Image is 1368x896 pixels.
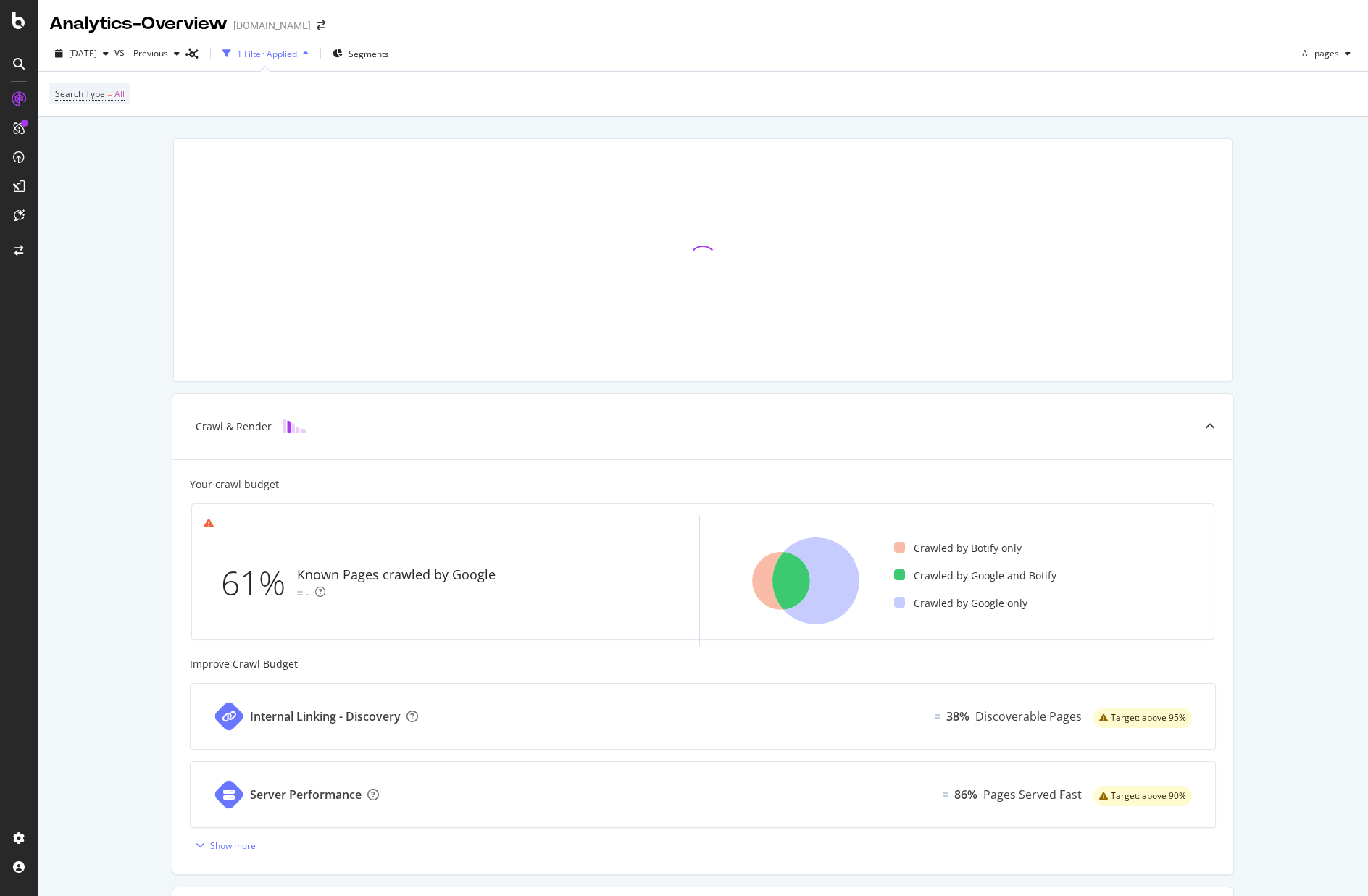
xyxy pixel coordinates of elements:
[217,42,314,65] button: 1 Filter Applied
[317,20,325,30] div: arrow-right-arrow-left
[190,834,256,857] button: Show more
[1296,42,1356,65] button: All pages
[306,586,309,600] div: -
[349,48,389,60] span: Segments
[1111,713,1186,722] span: Target: above 95%
[943,792,948,797] img: Equal
[935,714,940,719] img: Equal
[327,42,395,65] button: Segments
[1093,786,1192,806] div: warning label
[894,596,1027,611] div: Crawled by Google only
[954,787,977,803] div: 86%
[49,12,228,36] div: Analytics - Overview
[69,47,97,59] span: 2025 Sep. 24th
[297,591,303,595] img: Equal
[210,840,256,852] div: Show more
[128,42,185,65] button: Previous
[894,569,1056,583] div: Crawled by Google and Botify
[49,42,114,65] button: [DATE]
[946,708,969,725] div: 38%
[190,683,1216,750] a: Internal Linking - DiscoveryEqual38%Discoverable Pageswarning label
[55,88,105,100] span: Search Type
[114,84,125,104] span: All
[1093,708,1192,728] div: warning label
[190,657,1216,671] div: Improve Crawl Budget
[233,18,311,33] div: [DOMAIN_NAME]
[190,477,279,492] div: Your crawl budget
[196,419,272,434] div: Crawl & Render
[190,761,1216,828] a: Server PerformanceEqual86%Pages Served Fastwarning label
[250,708,401,725] div: Internal Linking - Discovery
[1296,47,1339,59] span: All pages
[1111,792,1186,800] span: Target: above 90%
[221,559,297,607] div: 61%
[114,45,128,59] span: vs
[975,708,1082,725] div: Discoverable Pages
[983,787,1082,803] div: Pages Served Fast
[894,541,1022,556] div: Crawled by Botify only
[128,47,168,59] span: Previous
[107,88,112,100] span: =
[283,419,306,433] img: block-icon
[297,566,496,585] div: Known Pages crawled by Google
[250,787,362,803] div: Server Performance
[237,48,297,60] div: 1 Filter Applied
